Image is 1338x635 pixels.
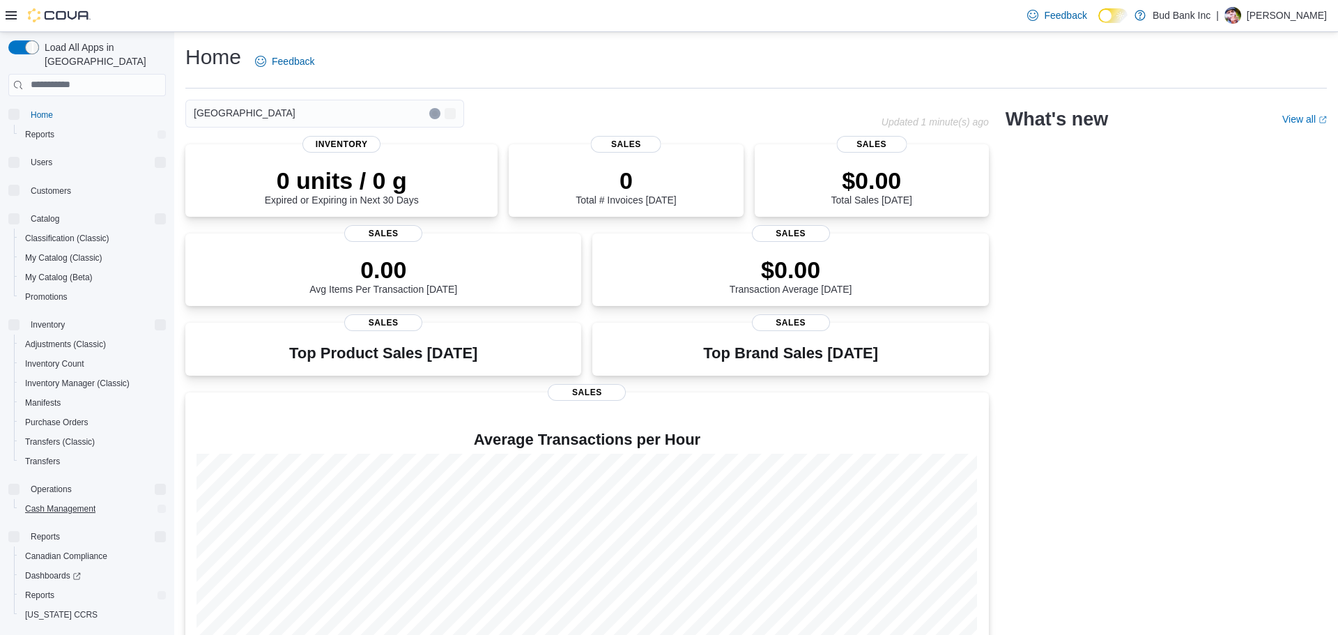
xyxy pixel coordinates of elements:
[20,269,166,286] span: My Catalog (Beta)
[25,183,77,199] a: Customers
[14,374,171,393] button: Inventory Manager (Classic)
[20,500,101,517] a: Cash Management
[25,211,166,227] span: Catalog
[20,453,166,470] span: Transfers
[344,314,422,331] span: Sales
[25,154,166,171] span: Users
[14,229,171,248] button: Classification (Classic)
[1216,7,1219,24] p: |
[25,481,77,498] button: Operations
[752,225,830,242] span: Sales
[20,414,166,431] span: Purchase Orders
[25,378,130,389] span: Inventory Manager (Classic)
[3,153,171,172] button: Users
[25,417,89,428] span: Purchase Orders
[14,268,171,287] button: My Catalog (Beta)
[25,272,93,283] span: My Catalog (Beta)
[31,157,52,168] span: Users
[445,108,456,119] button: Open list of options
[14,413,171,432] button: Purchase Orders
[20,375,135,392] a: Inventory Manager (Classic)
[3,209,171,229] button: Catalog
[831,167,912,206] div: Total Sales [DATE]
[194,105,295,121] span: [GEOGRAPHIC_DATA]
[265,167,419,194] p: 0 units / 0 g
[344,225,422,242] span: Sales
[1153,7,1210,24] p: Bud Bank Inc
[1318,116,1327,124] svg: External link
[25,107,59,123] a: Home
[730,256,852,284] p: $0.00
[39,40,166,68] span: Load All Apps in [GEOGRAPHIC_DATA]
[20,336,166,353] span: Adjustments (Classic)
[3,315,171,335] button: Inventory
[25,106,166,123] span: Home
[20,230,166,247] span: Classification (Classic)
[25,397,61,408] span: Manifests
[31,109,53,121] span: Home
[14,248,171,268] button: My Catalog (Classic)
[25,291,68,303] span: Promotions
[25,551,107,562] span: Canadian Compliance
[14,499,171,519] button: Cash Management
[1006,108,1108,130] h2: What's new
[185,43,241,71] h1: Home
[1247,7,1327,24] p: [PERSON_NAME]
[548,384,626,401] span: Sales
[576,167,676,206] div: Total # Invoices [DATE]
[20,230,115,247] a: Classification (Classic)
[3,105,171,125] button: Home
[31,319,65,330] span: Inventory
[20,453,66,470] a: Transfers
[1098,8,1128,23] input: Dark Mode
[20,289,73,305] a: Promotions
[14,432,171,452] button: Transfers (Classic)
[31,185,71,197] span: Customers
[14,335,171,354] button: Adjustments (Classic)
[3,480,171,499] button: Operations
[20,355,166,372] span: Inventory Count
[20,289,166,305] span: Promotions
[14,287,171,307] button: Promotions
[882,116,989,128] p: Updated 1 minute(s) ago
[31,484,72,495] span: Operations
[591,136,661,153] span: Sales
[25,528,166,545] span: Reports
[309,256,457,284] p: 0.00
[831,167,912,194] p: $0.00
[14,354,171,374] button: Inventory Count
[31,531,60,542] span: Reports
[20,395,166,411] span: Manifests
[20,606,166,623] span: Washington CCRS
[20,336,111,353] a: Adjustments (Classic)
[429,108,440,119] button: Clear input
[20,606,103,623] a: [US_STATE] CCRS
[20,250,108,266] a: My Catalog (Classic)
[249,47,320,75] a: Feedback
[20,414,94,431] a: Purchase Orders
[1044,8,1086,22] span: Feedback
[265,167,419,206] div: Expired or Expiring in Next 30 Days
[20,355,90,372] a: Inventory Count
[25,233,109,244] span: Classification (Classic)
[20,587,60,604] a: Reports
[20,126,60,143] a: Reports
[25,182,166,199] span: Customers
[20,395,66,411] a: Manifests
[309,256,457,295] div: Avg Items Per Transaction [DATE]
[836,136,907,153] span: Sales
[25,503,95,514] span: Cash Management
[25,154,58,171] button: Users
[25,316,166,333] span: Inventory
[25,436,95,447] span: Transfers (Classic)
[20,269,98,286] a: My Catalog (Beta)
[14,125,171,144] button: Reports
[28,8,91,22] img: Cova
[25,211,65,227] button: Catalog
[25,129,54,140] span: Reports
[20,434,100,450] a: Transfers (Classic)
[25,456,60,467] span: Transfers
[25,590,54,601] span: Reports
[3,181,171,201] button: Customers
